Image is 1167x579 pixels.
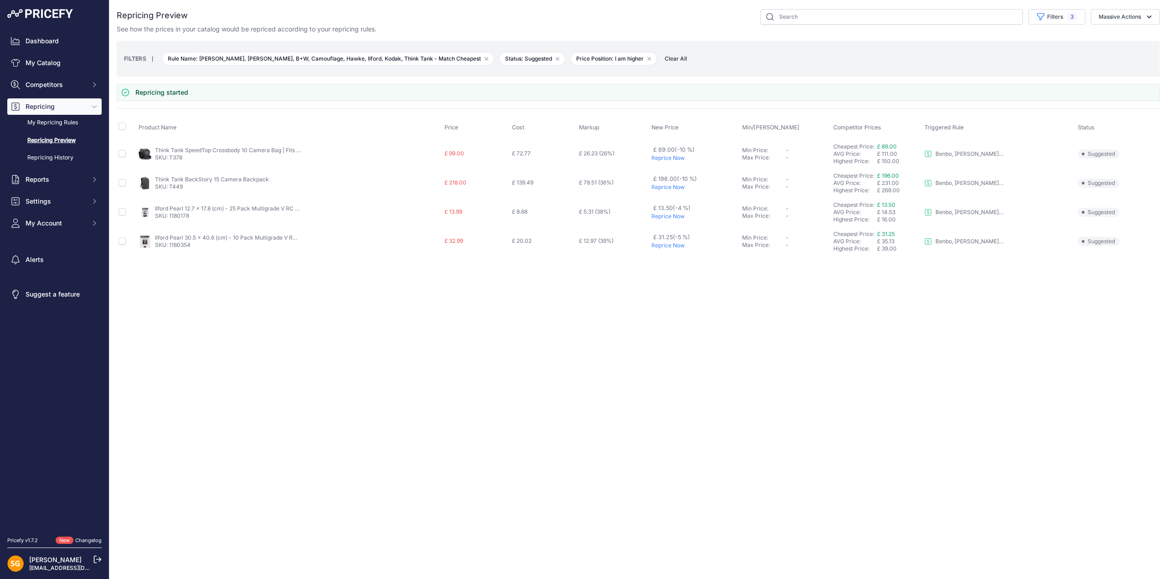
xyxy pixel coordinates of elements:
span: - [786,154,789,161]
p: Benbo, [PERSON_NAME], B+W, Camouflage, Hawke, Ilford, Kodak, Think Tank - Match Cheapest [935,179,1004,187]
div: Min Price: [742,205,786,212]
span: £ 5.31 (38%) [579,208,610,215]
a: £ 31.25 [877,231,895,237]
span: Price Position: I am higher [570,52,657,66]
div: £ 231.00 [877,179,921,187]
button: Massive Actions [1091,9,1160,25]
p: Benbo, [PERSON_NAME], B+W, Camouflage, Hawke, Ilford, Kodak, Think Tank - Match Cheapest [935,209,1004,216]
button: Competitors [7,77,102,93]
div: AVG Price: [833,179,877,187]
span: £ 269.00 [877,187,900,194]
a: Highest Price: [833,216,869,223]
span: Settings [26,197,85,206]
span: Clear All [660,54,692,63]
div: Min Price: [742,147,786,154]
span: (-10 %) [677,175,697,182]
span: Triggered Rule [924,124,964,131]
span: New [56,537,73,544]
span: 3 [1067,12,1078,21]
div: Max Price: [742,241,786,249]
p: Reprice Now [651,184,738,191]
a: Ilford Pearl 12.7 x 17.8 (cm) - 25 Pack Multigrade V RC Deluxe Photographic Paper [155,205,366,212]
p: Reprice Now [651,154,738,162]
nav: Sidebar [7,33,102,526]
a: Changelog [75,537,102,543]
div: AVG Price: [833,238,877,245]
a: Benbo, [PERSON_NAME], B+W, Camouflage, Hawke, Ilford, Kodak, Think Tank - Match Cheapest [924,238,1004,245]
span: Markup [579,124,599,131]
button: Filters3 [1028,9,1085,25]
a: Repricing History [7,150,102,166]
div: AVG Price: [833,209,877,216]
span: £ 78.51 (36%) [579,179,614,186]
span: Suggested [1078,179,1120,188]
p: Benbo, [PERSON_NAME], B+W, Camouflage, Hawke, Ilford, Kodak, Think Tank - Match Cheapest [935,238,1004,245]
button: Repricing [7,98,102,115]
span: £ 196.00 [877,172,899,179]
span: £ 150.00 [877,158,899,164]
a: Cheapest Price: [833,172,874,179]
a: Benbo, [PERSON_NAME], B+W, Camouflage, Hawke, Ilford, Kodak, Think Tank - Match Cheapest [924,209,1004,216]
span: My Account [26,219,85,228]
a: Think Tank BackStory 15 Camera Backpack [155,176,269,183]
div: £ 14.53 [877,209,921,216]
span: £ 99.00 [444,150,464,157]
a: Ilford Pearl 30.5 x 40.6 (cm) - 10 Pack Multigrade V RC Deluxe Photographic Paper loo [155,234,378,241]
a: SKU: T449 [155,183,183,190]
h3: Repricing started [135,88,188,97]
a: Think Tank SpeedTop Crossbody 10 Camera Bag | Fits Mirrorless with 24-70m f.4 attached & flash [155,147,408,154]
span: - [786,205,789,212]
a: Benbo, [PERSON_NAME], B+W, Camouflage, Hawke, Ilford, Kodak, Think Tank - Match Cheapest [924,179,1004,187]
span: - [786,176,789,183]
span: (-10 %) [675,146,695,153]
a: My Catalog [7,55,102,71]
a: £ 13.50 [877,201,895,208]
span: £ 139.49 [512,179,533,186]
a: Cheapest Price: [833,231,874,237]
span: Cost [512,124,524,131]
span: £ 12.97 (39%) [579,237,614,244]
a: Cheapest Price: [833,143,874,150]
button: Reports [7,171,102,188]
span: £ 31.25 [653,234,690,241]
span: £ 8.68 [512,208,527,215]
span: £ 13.50 [653,205,691,211]
span: Status: Suggested [499,52,565,66]
small: | [146,56,159,61]
span: £ 16.00 [877,216,896,223]
span: (-5 %) [673,234,690,241]
a: Highest Price: [833,245,869,252]
div: £ 111.00 [877,150,921,158]
a: [EMAIL_ADDRESS][DOMAIN_NAME] [29,564,124,571]
span: Rule Name: [PERSON_NAME], [PERSON_NAME], B+W, Camouflage, Hawke, Ilford, Kodak, Think Tank - Matc... [162,52,494,66]
span: - [786,183,789,190]
span: - [786,212,789,219]
span: Suggested [1078,208,1120,217]
p: Benbo, [PERSON_NAME], B+W, Camouflage, Hawke, Ilford, Kodak, Think Tank - Match Cheapest [935,150,1004,158]
span: £ 218.00 [444,179,466,186]
span: £ 89.00 [877,143,897,150]
span: (-4 %) [673,205,691,211]
a: Cheapest Price: [833,201,874,208]
small: FILTERS [124,55,146,62]
span: Competitor Prices [833,124,881,131]
span: Reports [26,175,85,184]
span: £ 72.77 [512,150,531,157]
span: Product Name [139,124,176,131]
a: SKU: 1180354 [155,241,191,248]
span: - [786,147,789,154]
span: - [786,241,789,248]
div: AVG Price: [833,150,877,158]
h2: Repricing Preview [117,9,188,22]
span: Min/[PERSON_NAME] [742,124,800,131]
span: Competitors [26,80,85,89]
a: Suggest a feature [7,286,102,302]
span: Price [444,124,458,131]
div: Min Price: [742,234,786,241]
span: £ 196.00 [653,175,697,182]
span: Status [1078,124,1095,131]
span: - [786,234,789,241]
a: Dashboard [7,33,102,49]
span: £ 32.99 [444,237,463,244]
